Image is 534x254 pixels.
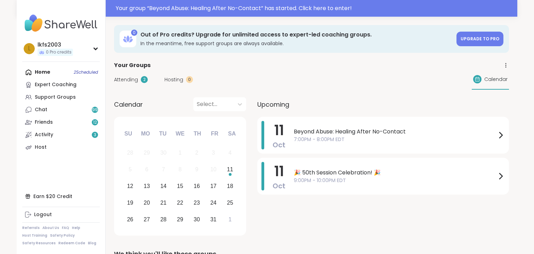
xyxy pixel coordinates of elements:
div: Not available Thursday, October 2nd, 2025 [189,146,204,161]
span: 9:00PM - 10:00PM EDT [294,177,496,184]
div: 6 [145,165,148,174]
div: Not available Tuesday, October 7th, 2025 [156,162,171,177]
div: Logout [34,211,52,218]
div: 23 [194,198,200,207]
div: 25 [227,198,233,207]
div: 13 [144,181,150,191]
a: Logout [22,208,100,221]
a: Host [22,141,100,154]
div: 20 [144,198,150,207]
div: Sa [224,126,240,141]
div: Expert Coaching [35,81,76,88]
div: Chat [35,106,47,113]
a: Safety Policy [50,233,75,238]
div: Choose Sunday, October 12th, 2025 [123,179,138,194]
div: 7 [162,165,165,174]
div: Choose Wednesday, October 29th, 2025 [173,212,188,227]
span: 11 [274,121,284,140]
a: Host Training [22,233,47,238]
div: Not available Monday, September 29th, 2025 [139,146,154,161]
div: 2 [195,148,198,157]
div: Choose Tuesday, October 21st, 2025 [156,195,171,210]
div: Not available Sunday, September 28th, 2025 [123,146,138,161]
div: 1 [228,215,232,224]
div: Choose Saturday, November 1st, 2025 [222,212,237,227]
div: 22 [177,198,183,207]
div: Tu [155,126,170,141]
div: Not available Friday, October 10th, 2025 [206,162,221,177]
div: Fr [207,126,222,141]
div: 12 [127,181,133,191]
div: 5 [129,165,132,174]
div: Not available Friday, October 3rd, 2025 [206,146,221,161]
a: Safety Resources [22,241,56,246]
div: Support Groups [35,94,76,101]
div: Choose Monday, October 20th, 2025 [139,195,154,210]
div: 29 [177,215,183,224]
span: 0 Pro credits [46,49,72,55]
div: 31 [210,215,217,224]
a: Chat99 [22,104,100,116]
a: Expert Coaching [22,79,100,91]
a: Friends12 [22,116,100,129]
div: Not available Saturday, October 4th, 2025 [222,146,237,161]
div: 9 [195,165,198,174]
div: Choose Friday, October 17th, 2025 [206,179,221,194]
div: 10 [210,165,217,174]
div: Host [35,144,47,151]
div: Choose Monday, October 13th, 2025 [139,179,154,194]
div: Not available Wednesday, October 1st, 2025 [173,146,188,161]
a: Support Groups [22,91,100,104]
div: 28 [160,215,167,224]
a: Referrals [22,226,40,230]
div: Mo [138,126,153,141]
div: Th [190,126,205,141]
div: 21 [160,198,167,207]
div: 18 [227,181,233,191]
div: month 2025-10 [122,145,238,228]
div: Choose Tuesday, October 14th, 2025 [156,179,171,194]
span: Upcoming [257,100,289,109]
div: Choose Saturday, October 11th, 2025 [222,162,237,177]
a: Help [72,226,80,230]
div: 30 [160,148,167,157]
div: Not available Thursday, October 9th, 2025 [189,162,204,177]
div: 0 [131,30,137,36]
div: Earn $20 Credit [22,190,100,203]
div: 4 [228,148,232,157]
div: 15 [177,181,183,191]
div: We [172,126,188,141]
span: Beyond Abuse: Healing After No-Contact [294,128,496,136]
div: 19 [127,198,133,207]
div: Choose Wednesday, October 22nd, 2025 [173,195,188,210]
div: 11 [227,165,233,174]
div: Not available Sunday, October 5th, 2025 [123,162,138,177]
div: Activity [35,131,53,138]
div: Choose Sunday, October 26th, 2025 [123,212,138,227]
div: 3 [212,148,215,157]
div: Choose Friday, October 31st, 2025 [206,212,221,227]
div: Choose Thursday, October 23rd, 2025 [189,195,204,210]
a: About Us [42,226,59,230]
div: Choose Saturday, October 18th, 2025 [222,179,237,194]
a: FAQ [62,226,69,230]
span: Calendar [484,76,508,83]
div: 17 [210,181,217,191]
a: Redeem Code [58,241,85,246]
div: 8 [179,165,182,174]
div: Choose Wednesday, October 15th, 2025 [173,179,188,194]
div: Choose Tuesday, October 28th, 2025 [156,212,171,227]
a: Blog [88,241,96,246]
span: 7:00PM - 8:00PM EDT [294,136,496,143]
div: 14 [160,181,167,191]
div: 1 [179,148,182,157]
a: Activity3 [22,129,100,141]
span: 11 [274,162,284,181]
div: Not available Tuesday, September 30th, 2025 [156,146,171,161]
div: 28 [127,148,133,157]
div: 27 [144,215,150,224]
img: ShareWell Nav Logo [22,11,100,35]
span: Your Groups [114,61,151,69]
div: Choose Saturday, October 25th, 2025 [222,195,237,210]
span: l [28,44,31,53]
